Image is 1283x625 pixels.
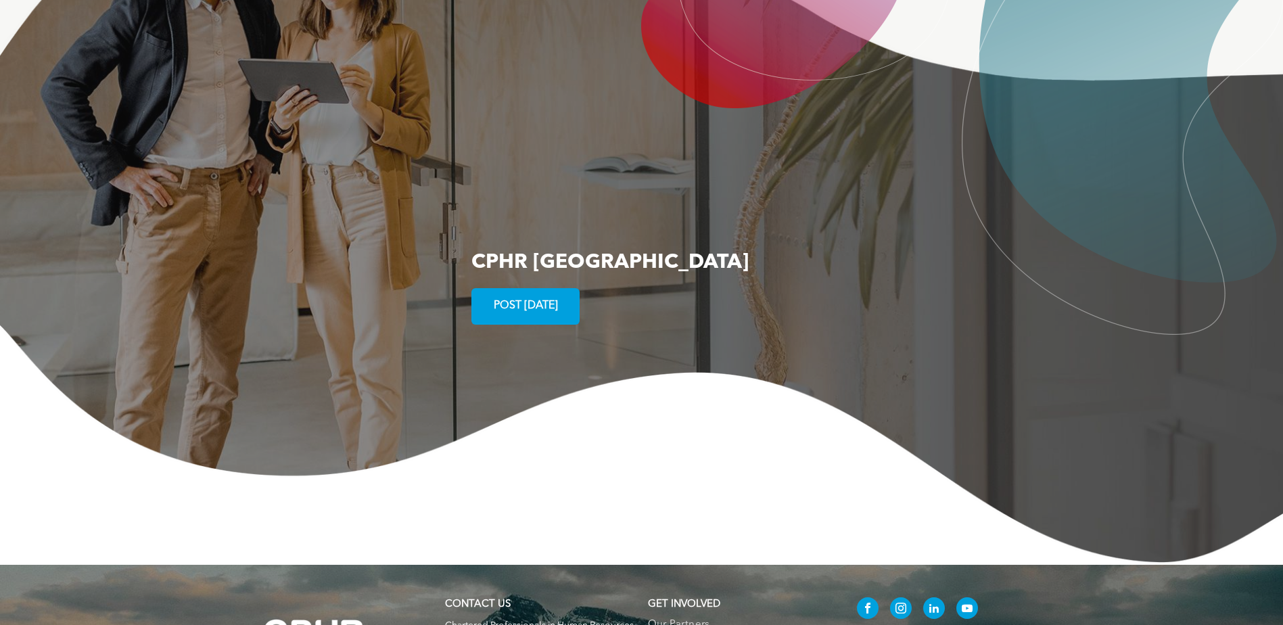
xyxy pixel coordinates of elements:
a: youtube [956,597,978,622]
a: linkedin [923,597,945,622]
span: CPHR [GEOGRAPHIC_DATA] [471,252,749,273]
a: POST [DATE] [471,288,580,325]
span: GET INVOLVED [648,599,720,609]
a: facebook [857,597,879,622]
span: POST [DATE] [489,293,563,319]
a: instagram [890,597,912,622]
a: CONTACT US [445,599,511,609]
